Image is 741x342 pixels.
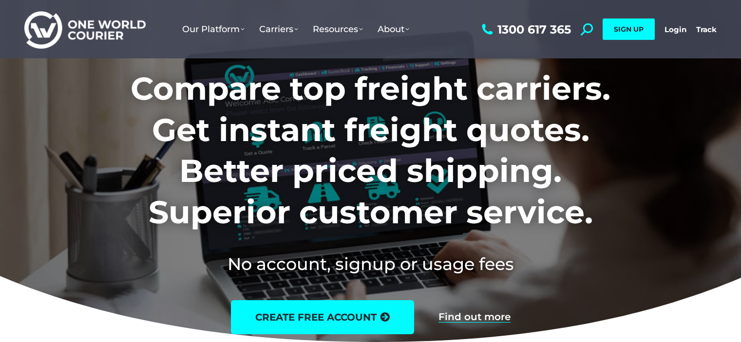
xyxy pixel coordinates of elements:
[66,68,675,233] h1: Compare top freight carriers. Get instant freight quotes. Better priced shipping. Superior custom...
[665,25,686,34] a: Login
[603,18,655,40] a: SIGN UP
[66,252,675,276] h2: No account, signup or usage fees
[24,10,146,49] img: One World Courier
[438,312,511,323] a: Find out more
[614,25,644,34] span: SIGN UP
[370,14,417,44] a: About
[231,300,414,334] a: create free account
[696,25,717,34] a: Track
[259,24,298,35] span: Carriers
[175,14,252,44] a: Our Platform
[182,24,245,35] span: Our Platform
[378,24,409,35] span: About
[252,14,305,44] a: Carriers
[479,23,571,36] a: 1300 617 365
[313,24,363,35] span: Resources
[305,14,370,44] a: Resources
